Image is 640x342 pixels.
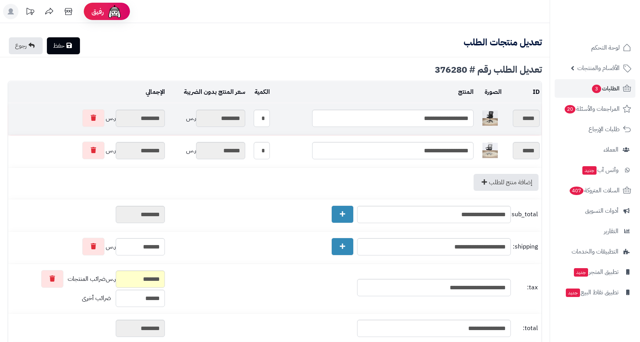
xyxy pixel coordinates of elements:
[569,185,620,196] span: السلات المتروكة
[20,4,40,21] a: تحديثات المنصة
[513,210,538,219] span: sub_total:
[169,110,245,127] div: ر.س
[68,275,106,284] span: ضرائب المنتجات
[591,42,620,53] span: لوحة التحكم
[565,287,618,298] span: تطبيق نقاط البيع
[577,63,620,73] span: الأقسام والمنتجات
[513,324,538,333] span: total:
[555,100,635,118] a: المراجعات والأسئلة20
[555,161,635,179] a: وآتس آبجديد
[482,110,498,126] img: 1747293346-1-40x40.jpg
[272,82,475,103] td: المنتج
[513,242,538,251] span: shipping:
[10,270,165,288] div: ر.س
[555,263,635,281] a: تطبيق المتجرجديد
[582,166,597,175] span: جديد
[566,289,580,297] span: جديد
[565,105,575,113] span: 20
[10,109,165,127] div: ر.س
[464,35,542,49] b: تعديل منتجات الطلب
[474,174,539,191] a: إضافة منتج للطلب
[604,226,618,237] span: التقارير
[10,142,165,159] div: ر.س
[167,82,247,103] td: سعر المنتج بدون الضريبة
[47,37,80,54] a: حفظ
[585,205,618,216] span: أدوات التسويق
[9,37,43,54] a: رجوع
[555,202,635,220] a: أدوات التسويق
[91,7,104,16] span: رفيق
[555,140,635,159] a: العملاء
[8,65,542,74] div: تعديل الطلب رقم # 376280
[504,82,542,103] td: ID
[572,246,618,257] span: التطبيقات والخدمات
[169,142,245,159] div: ر.س
[555,283,635,302] a: تطبيق نقاط البيعجديد
[592,85,601,93] span: 3
[10,238,165,255] div: ر.س
[82,294,111,303] span: ضرائب أخرى
[555,181,635,200] a: السلات المتروكة407
[555,222,635,240] a: التقارير
[582,165,618,175] span: وآتس آب
[8,82,167,103] td: الإجمالي
[555,242,635,261] a: التطبيقات والخدمات
[555,79,635,98] a: الطلبات3
[564,103,620,114] span: المراجعات والأسئلة
[247,82,272,103] td: الكمية
[482,143,498,158] img: 1747294236-1-40x40.jpg
[555,120,635,138] a: طلبات الإرجاع
[603,144,618,155] span: العملاء
[588,124,620,135] span: طلبات الإرجاع
[574,268,588,277] span: جديد
[591,83,620,94] span: الطلبات
[513,283,538,292] span: tax:
[107,4,122,19] img: ai-face.png
[573,267,618,277] span: تطبيق المتجر
[555,38,635,57] a: لوحة التحكم
[475,82,504,103] td: الصورة
[570,187,583,195] span: 407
